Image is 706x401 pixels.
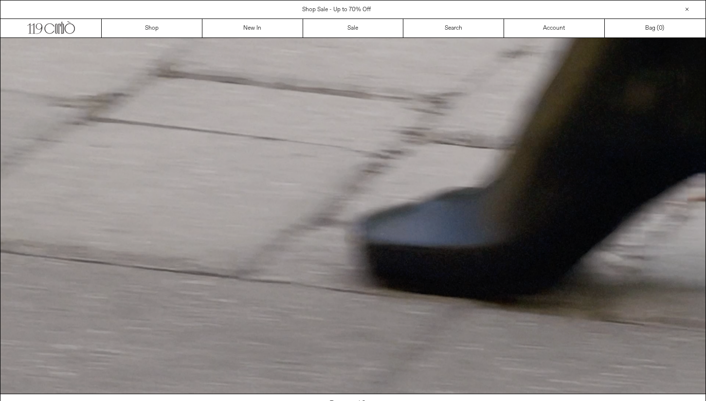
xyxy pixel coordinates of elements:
a: New In [202,19,303,37]
a: Bag () [605,19,706,37]
video: Your browser does not support the video tag. [0,38,706,394]
a: Your browser does not support the video tag. [0,388,706,396]
a: Sale [303,19,404,37]
a: Account [504,19,605,37]
a: Shop Sale - Up to 70% Off [302,6,371,14]
span: ) [659,24,664,33]
a: Search [403,19,504,37]
span: 0 [659,24,662,32]
a: Shop [102,19,202,37]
